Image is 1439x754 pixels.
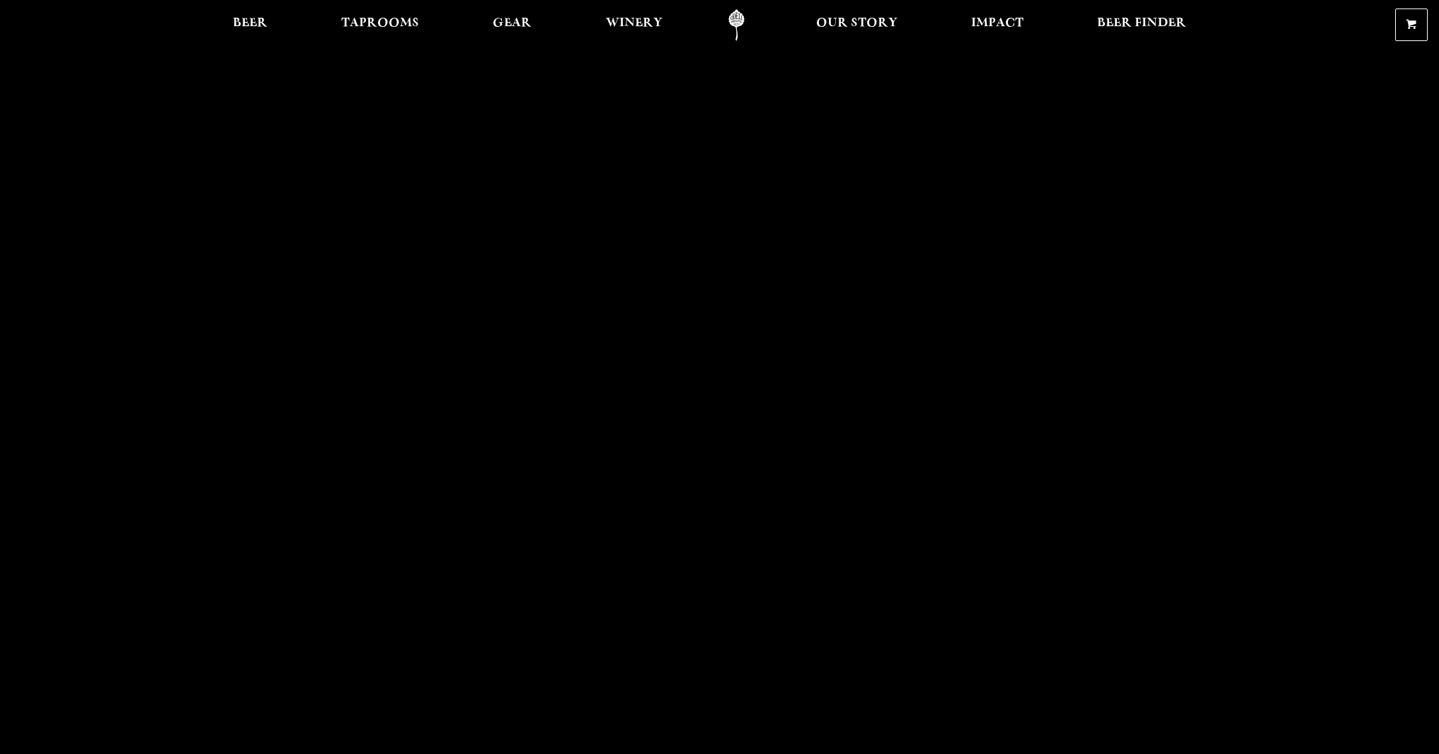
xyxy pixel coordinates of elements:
[483,9,541,41] a: Gear
[1097,18,1186,29] span: Beer Finder
[597,9,672,41] a: Winery
[710,9,763,41] a: Odell Home
[224,9,277,41] a: Beer
[606,18,663,29] span: Winery
[1088,9,1196,41] a: Beer Finder
[807,9,907,41] a: Our Story
[816,18,898,29] span: Our Story
[971,18,1024,29] span: Impact
[233,18,268,29] span: Beer
[962,9,1033,41] a: Impact
[493,18,532,29] span: Gear
[341,18,419,29] span: Taprooms
[332,9,428,41] a: Taprooms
